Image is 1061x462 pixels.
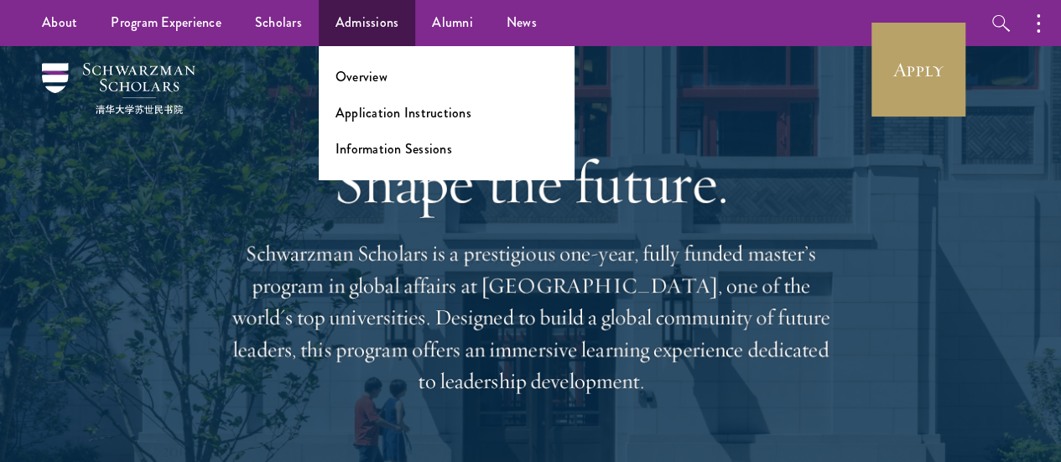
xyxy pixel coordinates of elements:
a: Apply [871,23,965,117]
a: Overview [335,67,387,86]
a: Application Instructions [335,103,471,122]
h1: Shape the future. [229,147,833,217]
a: Information Sessions [335,139,452,158]
img: Schwarzman Scholars [42,63,195,114]
p: Schwarzman Scholars is a prestigious one-year, fully funded master’s program in global affairs at... [229,238,833,397]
